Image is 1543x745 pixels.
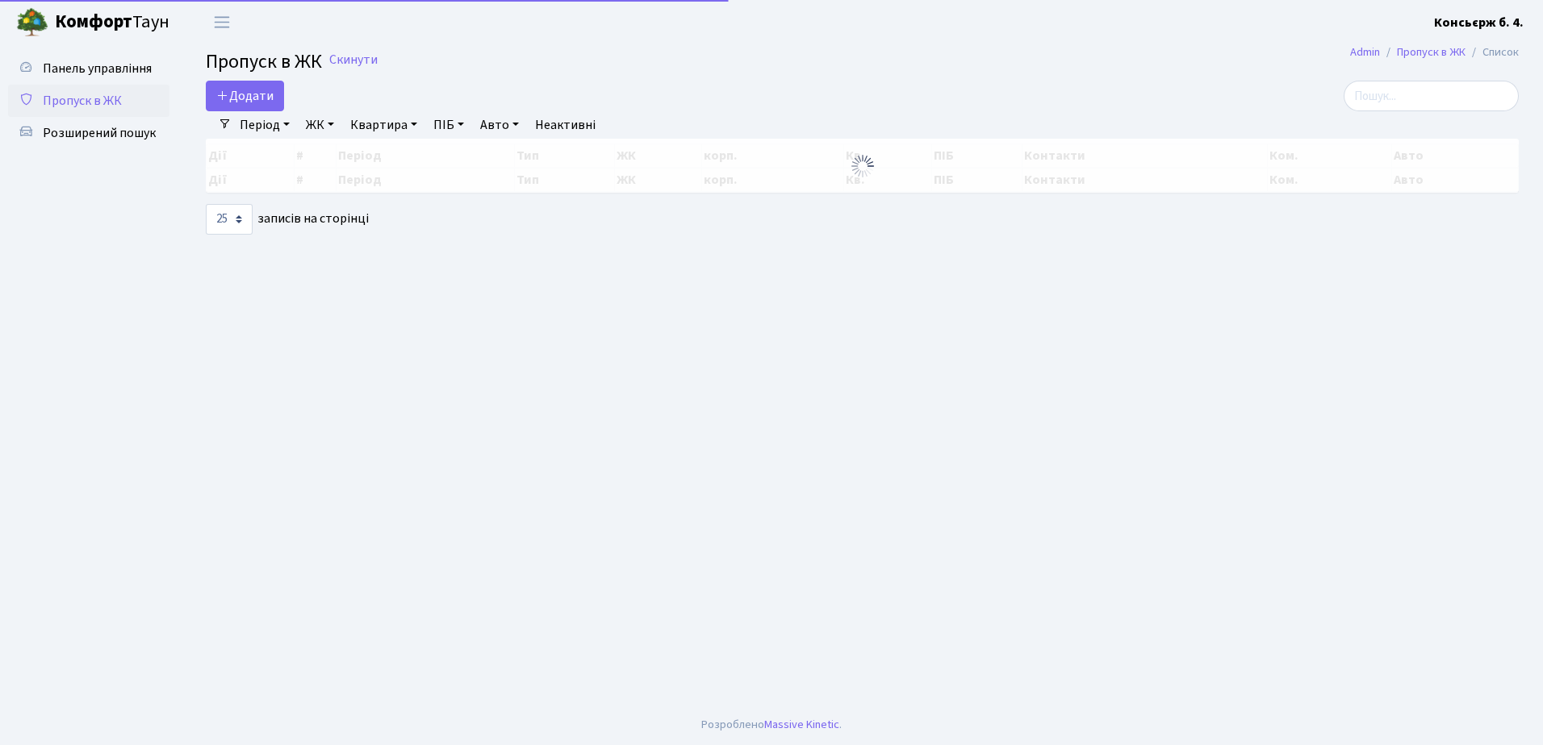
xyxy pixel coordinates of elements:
a: Massive Kinetic [764,716,839,733]
b: Комфорт [55,9,132,35]
span: Пропуск в ЖК [206,48,322,76]
a: ПІБ [427,111,470,139]
input: Пошук... [1344,81,1519,111]
a: Додати [206,81,284,111]
a: Розширений пошук [8,117,169,149]
a: Панель управління [8,52,169,85]
a: Консьєрж б. 4. [1434,13,1524,32]
div: Розроблено . [701,716,842,734]
b: Консьєрж б. 4. [1434,14,1524,31]
span: Розширений пошук [43,124,156,142]
button: Переключити навігацію [202,9,242,35]
a: Скинути [329,52,378,68]
select: записів на сторінці [206,204,253,235]
img: logo.png [16,6,48,39]
a: Admin [1350,44,1380,60]
a: Авто [474,111,525,139]
li: Список [1466,44,1519,61]
a: Неактивні [529,111,602,139]
span: Пропуск в ЖК [43,92,122,110]
img: Обробка... [850,153,876,179]
nav: breadcrumb [1326,35,1543,69]
a: Квартира [344,111,424,139]
span: Додати [216,87,274,105]
span: Таун [55,9,169,36]
span: Панель управління [43,60,152,77]
a: Пропуск в ЖК [8,85,169,117]
a: ЖК [299,111,341,139]
a: Період [233,111,296,139]
a: Пропуск в ЖК [1397,44,1466,60]
label: записів на сторінці [206,204,369,235]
